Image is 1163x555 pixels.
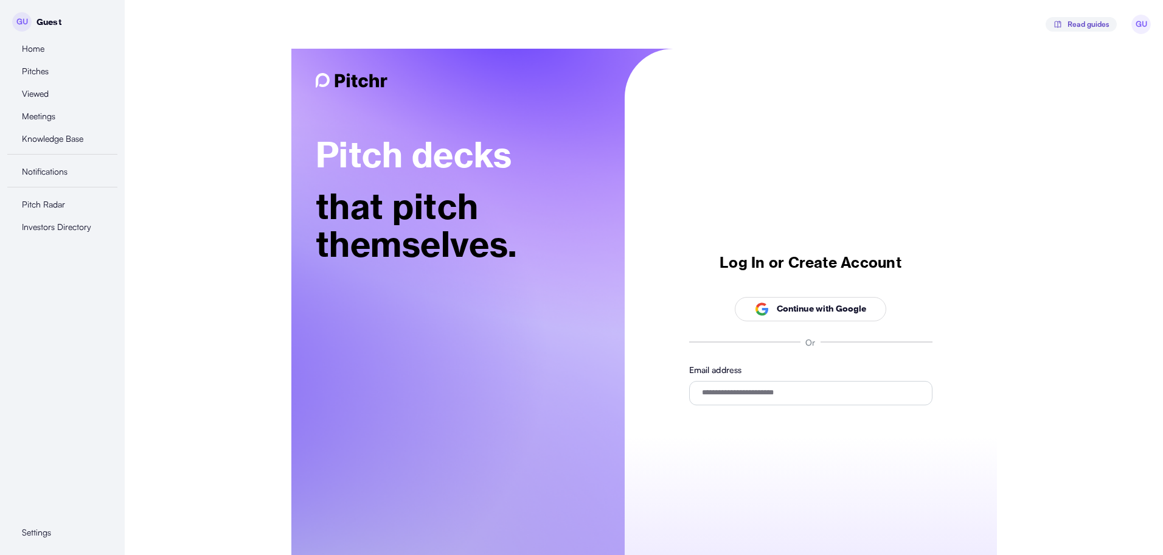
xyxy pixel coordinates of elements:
[22,87,49,100] span: Viewed
[805,336,815,349] p: Or
[36,16,61,29] p: Guest
[1131,15,1151,34] span: GU
[22,110,55,123] span: Meetings
[316,136,591,174] p: Pitch decks
[22,42,44,55] span: Home
[720,253,901,272] p: Log In or Create Account
[22,165,68,178] span: Notifications
[316,188,591,263] p: that pitch themselves.
[22,526,51,539] span: Settings
[689,363,932,376] p: Email address
[1046,17,1117,32] button: Read guides
[12,12,32,32] span: GU
[1053,19,1063,29] img: svg%3e
[22,198,65,211] span: Pitch Radar
[735,297,887,321] button: Continue with Google
[1068,17,1109,32] span: Read guides
[22,65,49,78] span: Pitches
[316,73,388,88] img: Pitchr logo
[22,132,83,145] span: Knowledge Base
[777,302,867,315] p: Continue with Google
[755,302,769,316] img: svg%3e
[22,220,91,234] span: Investors Directory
